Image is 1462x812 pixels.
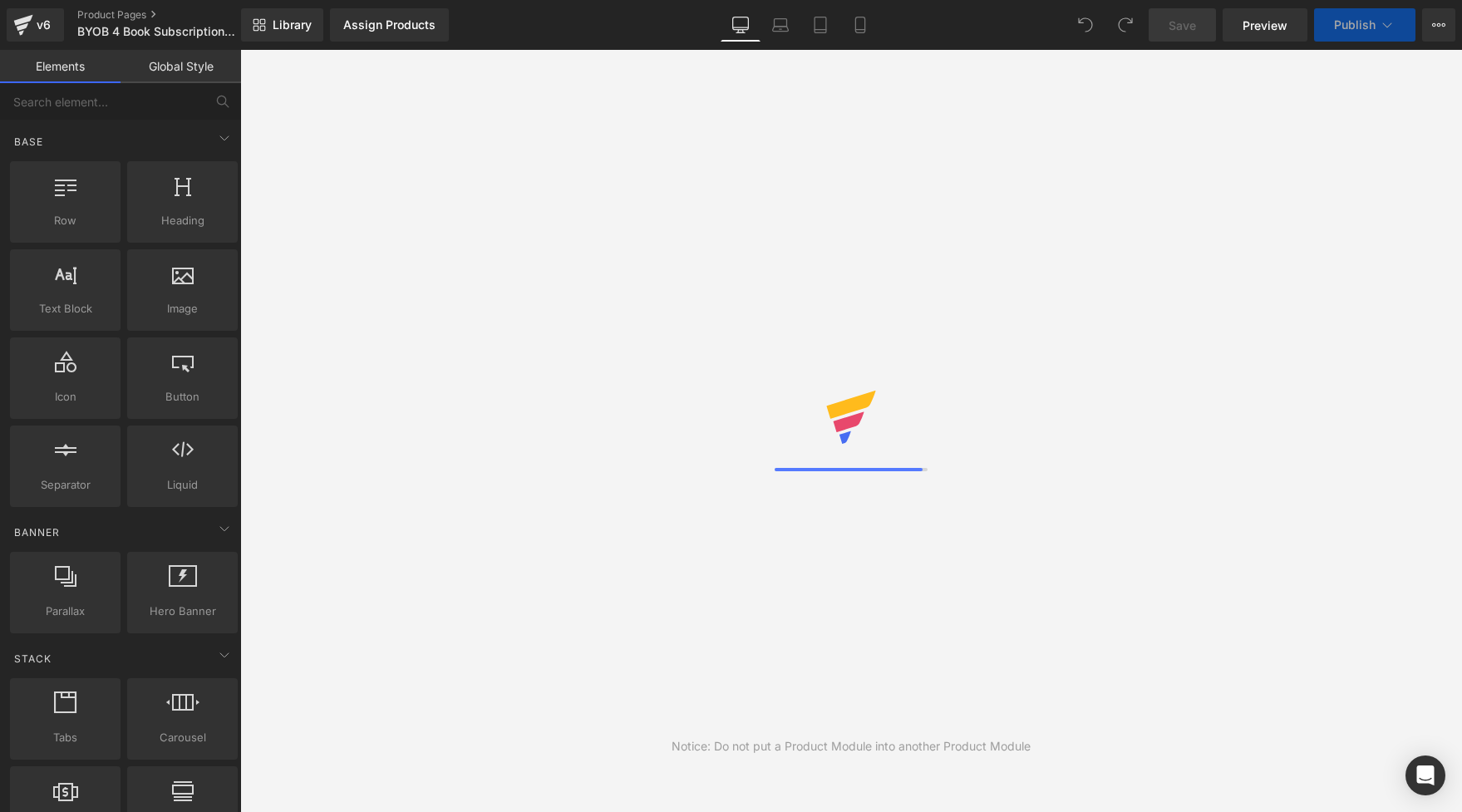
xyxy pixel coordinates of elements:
a: v6 [7,8,64,42]
span: Base [12,134,45,150]
span: Heading [132,212,233,229]
span: Parallax [15,603,116,620]
span: Banner [12,524,62,540]
span: Publish [1334,18,1376,32]
div: Assign Products [343,18,436,32]
button: Publish [1314,8,1415,42]
div: v6 [33,14,54,36]
span: Hero Banner [132,603,233,620]
a: Product Pages [77,8,268,22]
span: Preview [1243,17,1287,34]
span: Carousel [132,729,233,746]
a: New Library [241,8,323,42]
span: Library [273,17,312,32]
span: Image [132,300,233,317]
a: Preview [1223,8,1307,42]
a: Global Style [121,50,241,83]
span: Icon [15,388,116,406]
a: Tablet [800,8,840,42]
a: Desktop [721,8,761,42]
span: BYOB 4 Book Subscription - 30% Off Offer [77,25,237,38]
span: Button [132,388,233,406]
a: Laptop [761,8,800,42]
span: Liquid [132,476,233,494]
span: Row [15,212,116,229]
a: Mobile [840,8,880,42]
span: Tabs [15,729,116,746]
span: Text Block [15,300,116,317]
span: Stack [12,651,53,667]
button: Undo [1069,8,1102,42]
button: Redo [1109,8,1142,42]
button: More [1422,8,1455,42]
div: Open Intercom Messenger [1405,755,1445,795]
div: Notice: Do not put a Product Module into another Product Module [672,737,1031,755]
span: Save [1169,17,1196,34]
span: Separator [15,476,116,494]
